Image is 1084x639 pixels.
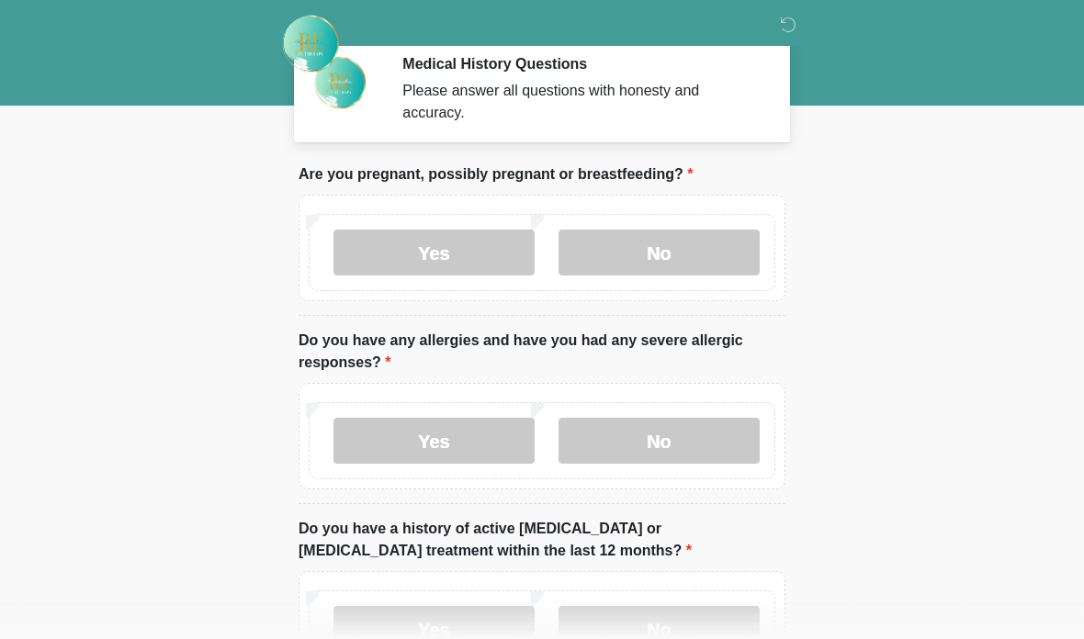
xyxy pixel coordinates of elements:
label: No [559,230,760,276]
label: Do you have any allergies and have you had any severe allergic responses? [299,331,785,375]
img: Rehydrate Aesthetics & Wellness Logo [280,14,341,74]
label: Yes [333,419,535,465]
div: Please answer all questions with honesty and accuracy. [402,81,758,125]
label: Do you have a history of active [MEDICAL_DATA] or [MEDICAL_DATA] treatment within the last 12 mon... [299,519,785,563]
label: No [559,419,760,465]
label: Yes [333,230,535,276]
label: Are you pregnant, possibly pregnant or breastfeeding? [299,164,693,186]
